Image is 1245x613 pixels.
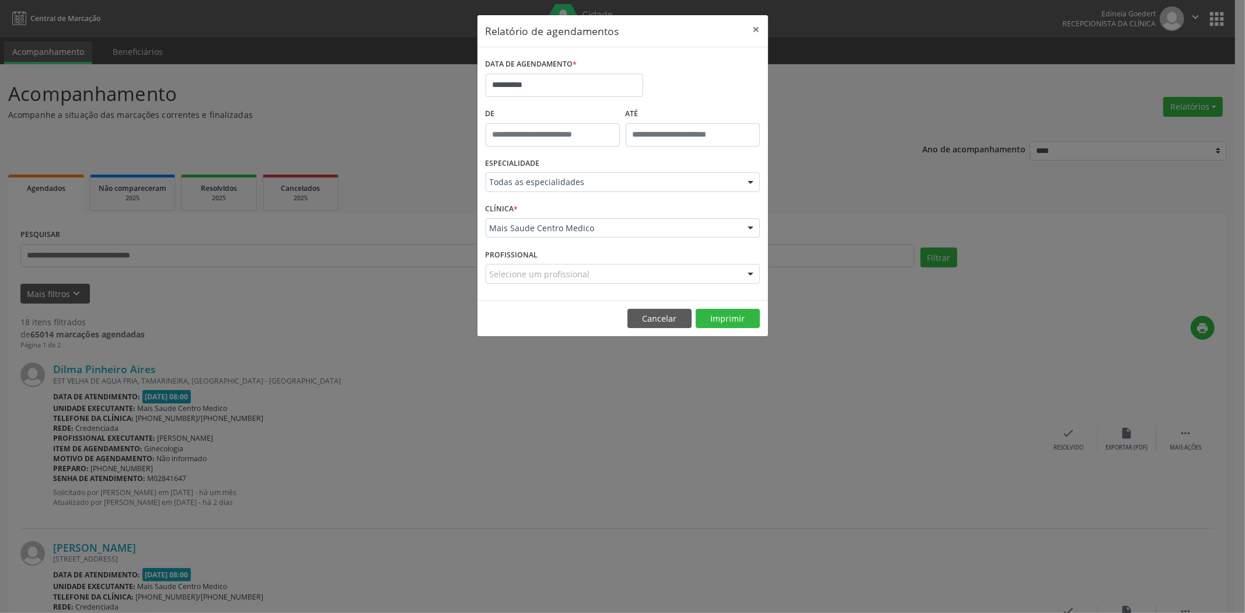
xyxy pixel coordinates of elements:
span: Selecione um profissional [490,268,590,280]
button: Cancelar [627,309,692,329]
label: CLÍNICA [486,200,518,218]
span: Mais Saude Centro Medico [490,222,736,234]
label: DATA DE AGENDAMENTO [486,55,577,74]
label: PROFISSIONAL [486,246,538,264]
label: De [486,105,620,123]
label: ESPECIALIDADE [486,155,540,173]
h5: Relatório de agendamentos [486,23,619,39]
span: Todas as especialidades [490,176,736,188]
label: ATÉ [626,105,760,123]
button: Close [745,15,768,44]
button: Imprimir [696,309,760,329]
